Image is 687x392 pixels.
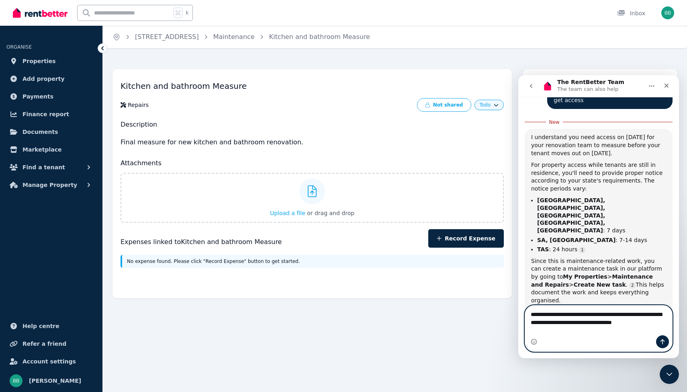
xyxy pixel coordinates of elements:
span: ORGANISE [6,44,32,50]
span: Todo [479,102,491,108]
h2: Attachments [121,158,504,168]
a: Finance report [6,106,96,122]
img: Bilal Bordie [10,374,22,387]
h1: Kitchen and bathroom Measure [121,77,504,95]
b: [GEOGRAPHIC_DATA], [GEOGRAPHIC_DATA], [GEOGRAPHIC_DATA], [GEOGRAPHIC_DATA], [GEOGRAPHIC_DATA] [19,122,87,158]
div: Inbox [617,9,645,17]
button: Send a message… [138,260,151,273]
span: Add property [22,74,65,84]
span: Payments [22,92,53,101]
span: Find a tenant [22,162,65,172]
div: Repairs [128,101,149,109]
span: Account settings [22,357,76,366]
a: Source reference 5578082: [61,172,67,178]
a: Marketplace [6,142,96,158]
span: or drag and drop [307,210,354,216]
a: Payments [6,88,96,105]
img: RentBetter [13,7,67,19]
button: Not shared [417,98,471,112]
span: k [186,10,188,16]
span: Properties [22,56,56,66]
button: Upload a file or drag and drop [270,209,354,217]
span: Manage Property [22,180,77,190]
a: Refer a friend [6,336,96,352]
a: Help centre [6,318,96,334]
iframe: Intercom live chat [660,365,679,384]
li: : 7 days [19,121,148,159]
button: Todo [479,102,499,108]
span: Refer a friend [22,339,66,349]
b: SA, [GEOGRAPHIC_DATA] [19,162,97,168]
button: Find a tenant [6,159,96,175]
li: : 7-14 days [19,161,148,169]
div: I understand you need access on [DATE] for your renovation team to measure before your tenant mov... [6,53,154,289]
div: Since this is maintenance-related work, you can create a maintenance task in our platform by goin... [13,182,148,230]
a: Kitchen and bathroom Measure [269,33,370,41]
a: Account settings [6,353,96,369]
a: Properties [6,53,96,69]
div: I understand you need access on [DATE] for your renovation team to measure before your tenant mov... [13,58,148,82]
b: My Properties [45,198,89,205]
a: [STREET_ADDRESS] [135,33,199,41]
button: Manage Property [6,177,96,193]
div: For property access while tenants are still in residence, you'll need to provide proper notice ac... [13,86,148,117]
a: Add property [6,71,96,87]
div: No expense found. Please click "Record Expense" button to get started. [121,255,504,268]
b: TAS [19,171,31,177]
span: Help centre [22,321,59,331]
li: : 24 hours [19,170,148,178]
div: The RentBetter Team says… [6,53,154,307]
span: Documents [22,127,58,137]
span: Marketplace [22,145,61,154]
span: Not shared [433,102,463,108]
a: Maintenance [213,33,255,41]
a: Documents [6,124,96,140]
nav: Breadcrumb [103,26,380,48]
iframe: Intercom live chat [518,75,679,358]
img: Bilal Bordie [661,6,674,19]
button: Emoji picker [12,263,19,270]
button: Record Expense [428,229,504,248]
span: Upload a file [270,210,305,216]
textarea: Message… [7,230,154,260]
b: Create New task [55,206,108,213]
a: Source reference 5626329: [111,207,117,213]
p: Final measure for new kitchen and bathroom renovation. [121,134,504,150]
span: [PERSON_NAME] [29,376,81,386]
span: Finance report [22,109,69,119]
h4: Expenses linked to Kitchen and bathroom Measure [121,237,504,247]
h2: Description [121,120,504,129]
